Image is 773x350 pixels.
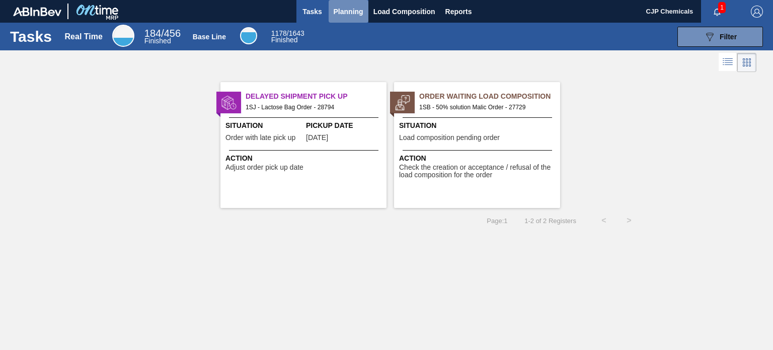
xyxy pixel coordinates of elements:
[246,102,378,113] span: 1SJ - Lactose Bag Order - 28794
[399,153,558,164] span: Action
[193,33,226,41] div: Base Line
[419,102,552,113] span: 1SB - 50% solution Malic Order - 27729
[112,25,134,47] div: Real Time
[225,120,303,131] span: Situation
[271,29,304,37] span: / 1643
[591,208,616,233] button: <
[144,37,171,45] span: Finished
[373,6,435,18] span: Load Composition
[487,217,507,225] span: Page : 1
[306,134,328,142] span: 06/03/2025
[271,29,287,37] span: 1178
[737,53,756,72] div: Card Vision
[144,28,161,39] span: 184
[616,208,642,233] button: >
[445,6,472,18] span: Reports
[10,31,52,42] h1: Tasks
[65,32,103,41] div: Real Time
[225,134,295,142] span: Order with late pick up
[701,5,733,19] button: Notifications
[306,120,384,131] span: Pickup Date
[301,6,324,18] span: Tasks
[677,27,763,47] button: Filter
[399,134,500,142] span: Load composition pending order
[240,27,257,44] div: Base Line
[271,30,304,43] div: Base Line
[719,53,737,72] div: List Vision
[399,164,558,179] span: Check the creation or acceptance / refusal of the load composition for the order
[225,153,384,164] span: Action
[718,2,726,13] span: 1
[334,6,363,18] span: Planning
[419,91,560,102] span: Order Waiting Load Composition
[523,217,576,225] span: 1 - 2 of 2 Registers
[144,29,181,44] div: Real Time
[225,164,303,171] span: Adjust order pick up date
[751,6,763,18] img: Logout
[246,91,386,102] span: Delayed Shipment Pick Up
[271,36,298,44] span: Finished
[399,120,558,131] span: Situation
[144,28,181,39] span: / 456
[720,33,737,41] span: Filter
[221,95,237,110] img: status
[13,7,61,16] img: TNhmsLtSVTkK8tSr43FrP2fwEKptu5GPRR3wAAAABJRU5ErkJggg==
[395,95,410,110] img: status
